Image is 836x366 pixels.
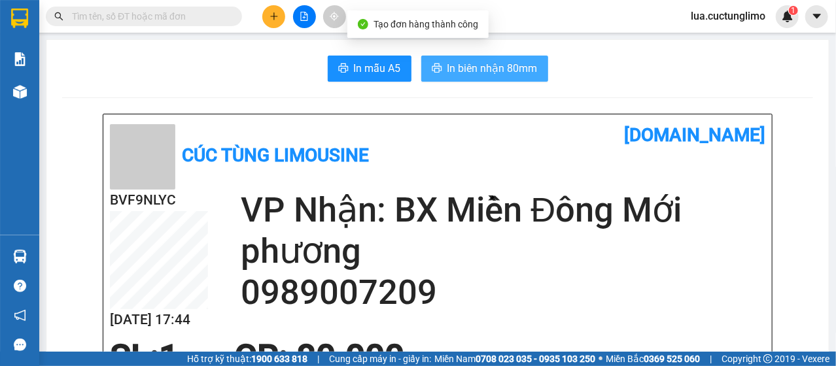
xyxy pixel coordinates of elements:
h2: [DATE] 17:44 [110,309,208,331]
img: warehouse-icon [13,85,27,99]
h2: phương [241,231,765,272]
img: icon-new-feature [782,10,793,22]
span: In mẫu A5 [354,60,401,76]
sup: 1 [789,6,798,15]
span: | [317,352,319,366]
span: printer [338,63,349,75]
span: Tạo đơn hàng thành công [374,19,478,29]
h2: BVF9NLYC [110,190,208,211]
img: warehouse-icon [13,250,27,263]
span: Cung cấp máy in - giấy in: [329,352,431,366]
button: printerIn biên nhận 80mm [421,56,548,82]
b: [DOMAIN_NAME] [624,124,765,146]
span: check-circle [358,19,368,29]
button: caret-down [805,5,828,28]
img: logo-vxr [11,8,28,28]
button: file-add [293,5,316,28]
button: aim [323,5,346,28]
input: Tìm tên, số ĐT hoặc mã đơn [72,9,226,24]
span: lua.cuctunglimo [680,8,776,24]
span: caret-down [811,10,823,22]
span: file-add [300,12,309,21]
b: Cúc Tùng Limousine [182,144,369,166]
span: | [710,352,712,366]
span: ⚪️ [599,356,602,361]
strong: 0708 023 035 - 0935 103 250 [476,354,595,364]
strong: 0369 525 060 [644,354,700,364]
span: question-circle [14,280,26,292]
strong: 1900 633 818 [251,354,307,364]
img: solution-icon [13,52,27,66]
li: VP BX Huế [90,71,174,85]
button: printerIn mẫu A5 [328,56,411,82]
span: aim [330,12,339,21]
span: notification [14,309,26,322]
span: search [54,12,63,21]
span: plus [270,12,279,21]
span: Hỗ trợ kỹ thuật: [187,352,307,366]
h2: VP Nhận: BX Miền Đông Mới [241,190,765,231]
span: printer [432,63,442,75]
span: Miền Nam [434,352,595,366]
li: Cúc Tùng Limousine [7,7,190,56]
span: copyright [763,354,773,363]
span: 1 [791,6,795,15]
span: Miền Bắc [606,352,700,366]
button: plus [262,5,285,28]
span: message [14,339,26,351]
li: VP VP [GEOGRAPHIC_DATA] xe Limousine [7,71,90,114]
span: In biên nhận 80mm [447,60,538,76]
h2: 0989007209 [241,272,765,313]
